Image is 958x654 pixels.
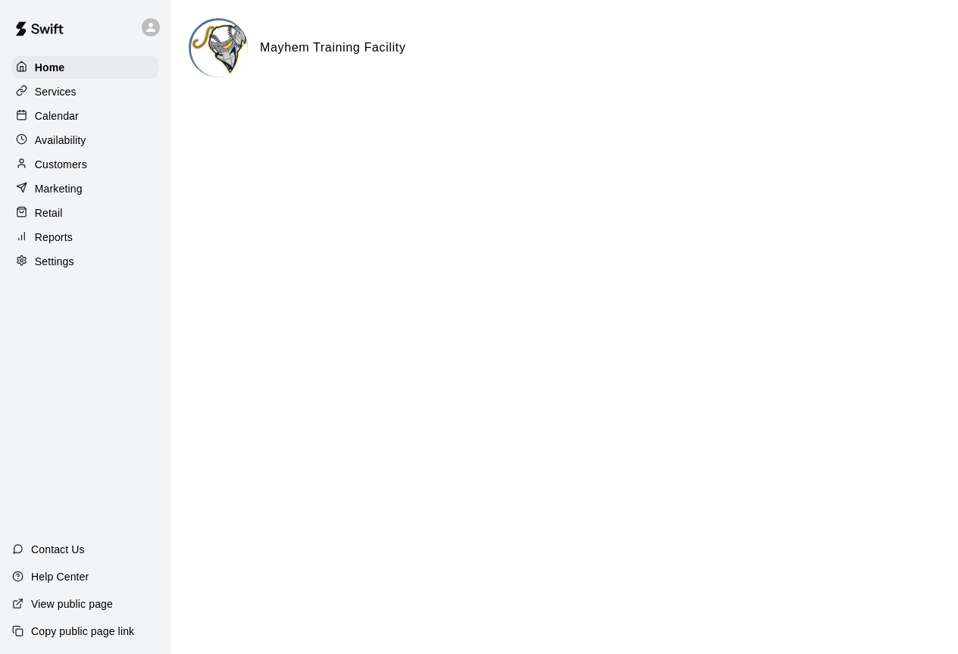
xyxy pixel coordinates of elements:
[35,84,77,99] p: Services
[12,153,158,176] a: Customers
[12,105,158,127] a: Calendar
[31,596,113,612] p: View public page
[35,60,65,75] p: Home
[191,20,248,77] img: Mayhem Training Facility logo
[12,202,158,224] a: Retail
[35,133,86,148] p: Availability
[31,569,89,584] p: Help Center
[35,230,73,245] p: Reports
[12,177,158,200] a: Marketing
[35,205,63,221] p: Retail
[31,624,134,639] p: Copy public page link
[31,542,85,557] p: Contact Us
[35,157,87,172] p: Customers
[35,254,74,269] p: Settings
[12,129,158,152] a: Availability
[12,80,158,103] a: Services
[35,181,83,196] p: Marketing
[12,250,158,273] a: Settings
[260,38,405,58] h6: Mayhem Training Facility
[12,56,158,79] a: Home
[35,108,79,124] p: Calendar
[12,226,158,249] a: Reports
